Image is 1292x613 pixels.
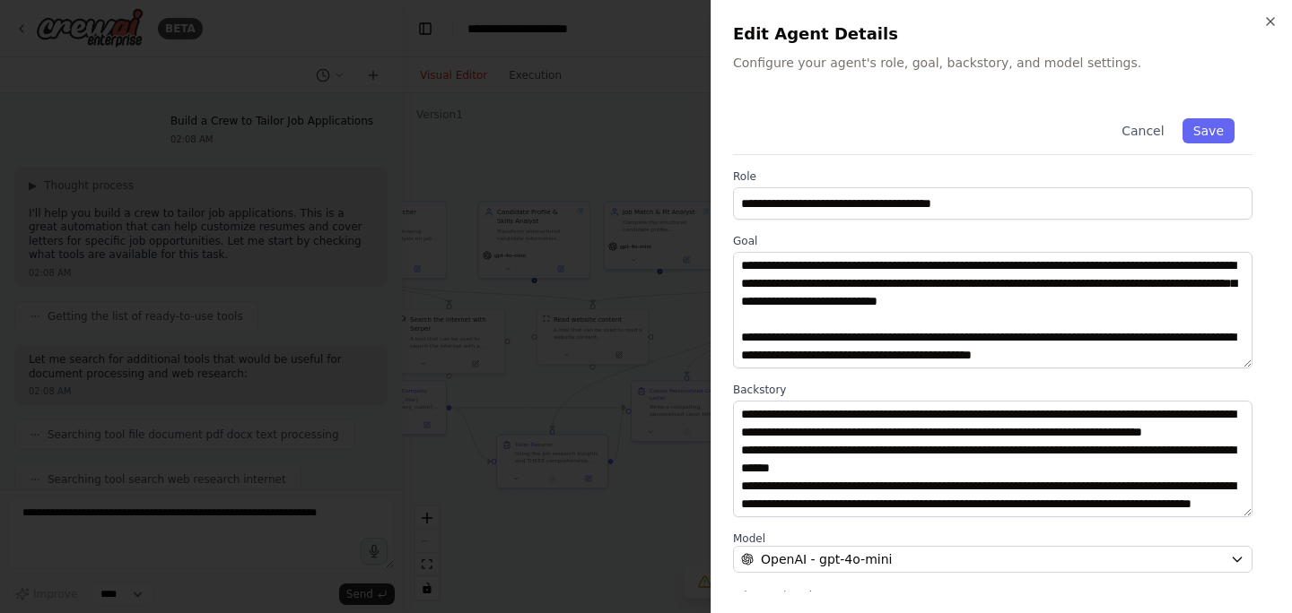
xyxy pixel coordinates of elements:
[1111,118,1174,143] button: Cancel
[733,383,1253,397] label: Backstory
[761,550,892,568] span: OpenAI - gpt-4o-mini
[733,587,1253,605] button: Advanced Options
[733,169,1253,184] label: Role
[733,54,1270,72] p: Configure your agent's role, goal, backstory, and model settings.
[733,589,831,603] span: Advanced Options
[733,531,1253,546] label: Model
[733,234,1253,248] label: Goal
[733,546,1253,573] button: OpenAI - gpt-4o-mini
[1183,118,1235,143] button: Save
[733,22,1270,47] h2: Edit Agent Details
